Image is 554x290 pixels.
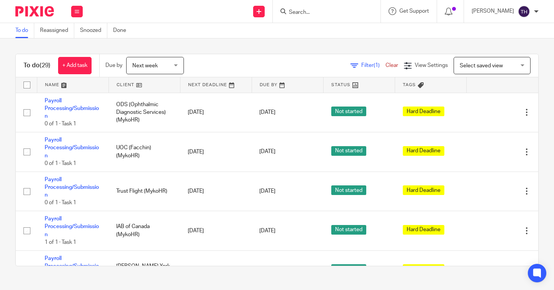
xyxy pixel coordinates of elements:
[403,146,444,156] span: Hard Deadline
[403,185,444,195] span: Hard Deadline
[113,23,132,38] a: Done
[259,188,275,194] span: [DATE]
[415,63,448,68] span: View Settings
[58,57,92,74] a: + Add task
[45,216,99,237] a: Payroll Processing/Submission
[45,240,76,245] span: 1 of 1 · Task 1
[45,256,99,277] a: Payroll Processing/Submission
[45,200,76,206] span: 0 of 1 · Task 1
[385,63,398,68] a: Clear
[180,250,252,290] td: [DATE]
[132,63,158,68] span: Next week
[108,93,180,132] td: ODS (Ophthalmic Diagnostic Services) (MykoHR)
[399,8,429,14] span: Get Support
[45,137,99,158] a: Payroll Processing/Submission
[108,211,180,251] td: IAB of Canada (MykoHR)
[259,110,275,115] span: [DATE]
[460,63,503,68] span: Select saved view
[374,63,380,68] span: (1)
[105,62,122,69] p: Due by
[180,172,252,211] td: [DATE]
[108,250,180,290] td: [PERSON_NAME] York Dermatology (MykoHR)
[15,23,34,38] a: To do
[40,23,74,38] a: Reassigned
[331,107,366,116] span: Not started
[108,172,180,211] td: Trust Flight (MykoHR)
[23,62,50,70] h1: To do
[45,122,76,127] span: 0 of 1 · Task 1
[331,185,366,195] span: Not started
[108,132,180,172] td: UOC (Facchin) (MykoHR)
[472,7,514,15] p: [PERSON_NAME]
[403,225,444,235] span: Hard Deadline
[45,98,99,119] a: Payroll Processing/Submission
[40,62,50,68] span: (29)
[288,9,357,16] input: Search
[180,93,252,132] td: [DATE]
[403,264,444,274] span: Hard Deadline
[331,264,366,274] span: Not started
[15,6,54,17] img: Pixie
[403,83,416,87] span: Tags
[180,132,252,172] td: [DATE]
[45,177,99,198] a: Payroll Processing/Submission
[180,211,252,251] td: [DATE]
[331,146,366,156] span: Not started
[259,149,275,155] span: [DATE]
[361,63,385,68] span: Filter
[518,5,530,18] img: svg%3E
[403,107,444,116] span: Hard Deadline
[331,225,366,235] span: Not started
[259,228,275,233] span: [DATE]
[80,23,107,38] a: Snoozed
[45,161,76,166] span: 0 of 1 · Task 1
